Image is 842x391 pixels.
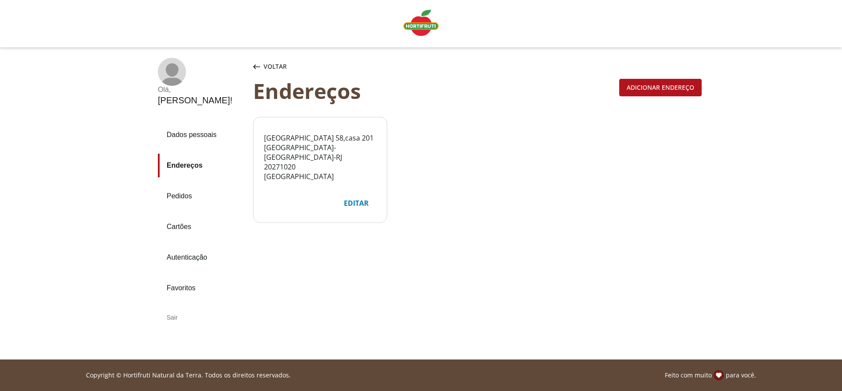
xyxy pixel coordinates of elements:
[86,371,291,380] p: Copyright © Hortifruti Natural da Terra. Todos os direitos reservados.
[158,86,232,94] div: Olá ,
[253,79,616,103] div: Endereços
[264,133,334,143] span: [GEOGRAPHIC_DATA]
[619,79,702,96] button: Adicionar endereço
[337,195,376,211] div: Editar
[345,133,374,143] span: casa 201
[403,10,439,36] img: Logo
[264,143,334,152] span: [GEOGRAPHIC_DATA]
[400,6,442,41] a: Logo
[158,276,246,300] a: Favoritos
[4,370,838,380] div: Linha de sessão
[334,143,336,152] span: -
[336,194,376,212] button: Editar
[264,152,334,162] span: [GEOGRAPHIC_DATA]
[336,152,342,162] span: RJ
[158,123,246,147] a: Dados pessoais
[619,82,702,92] a: Adicionar endereço
[158,307,246,328] div: Sair
[158,215,246,239] a: Cartões
[714,370,724,380] img: amor
[264,162,296,172] span: 20271020
[665,370,756,380] p: Feito com muito para você.
[158,95,232,106] div: [PERSON_NAME] !
[334,152,336,162] span: -
[158,246,246,269] a: Autenticação
[343,133,345,143] span: ,
[158,184,246,208] a: Pedidos
[158,154,246,177] a: Endereços
[264,172,334,181] span: [GEOGRAPHIC_DATA]
[264,62,287,71] span: Voltar
[251,58,289,75] button: Voltar
[335,133,343,143] span: 58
